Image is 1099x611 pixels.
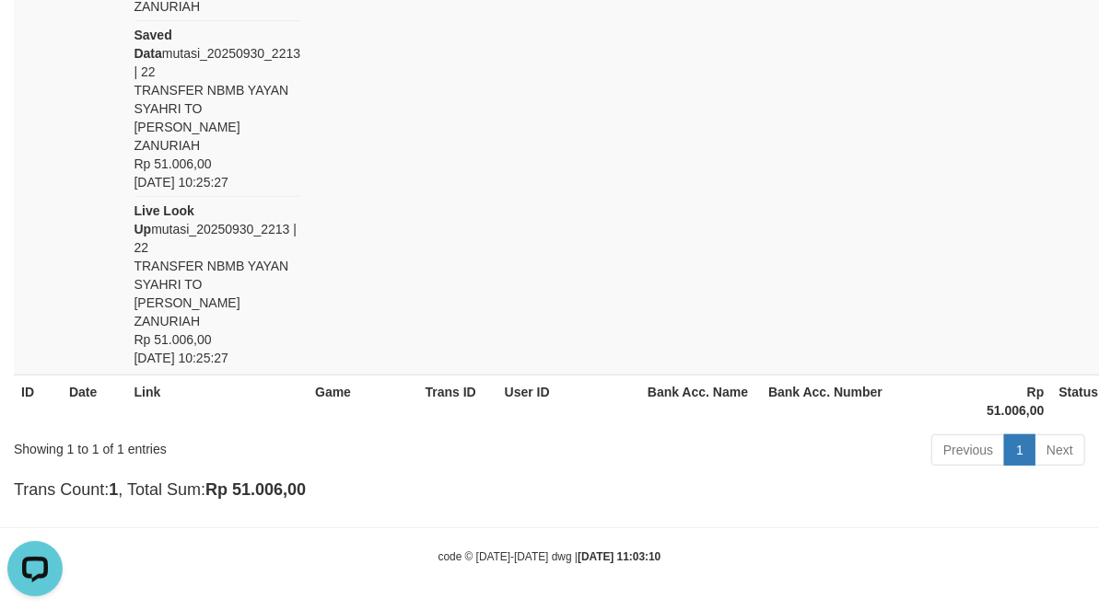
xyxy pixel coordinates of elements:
th: Game [308,375,418,427]
h4: Trans Count: , Total Sum: [14,481,1085,500]
th: User ID [497,375,640,427]
small: code © [DATE]-[DATE] dwg | [438,550,661,563]
b: Live Look Up [134,203,194,236]
button: Open LiveChat chat widget [7,7,63,63]
strong: 1 [109,480,118,499]
strong: [DATE] 11:03:10 [578,550,661,563]
th: Trans ID [418,375,497,427]
th: ID [14,375,62,427]
strong: Rp 51.006,00 [987,385,1044,418]
th: Bank Acc. Number [761,375,968,427]
div: Showing 1 to 1 of 1 entries [14,432,444,458]
th: Bank Acc. Name [640,375,761,427]
a: 1 [1004,434,1035,466]
strong: Rp 51.006,00 [205,480,306,499]
th: Link [127,375,309,427]
a: Next [1035,434,1085,466]
b: Saved Data [134,28,172,61]
a: Previous [931,434,1005,466]
th: Date [62,375,127,427]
